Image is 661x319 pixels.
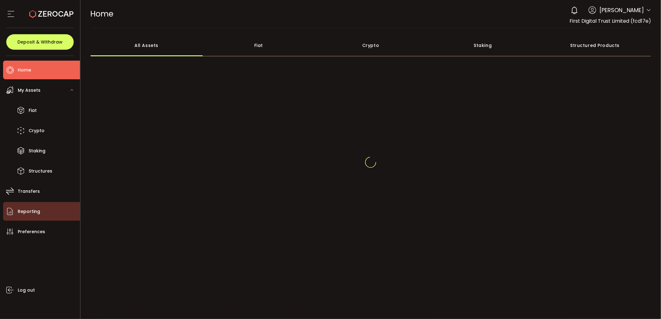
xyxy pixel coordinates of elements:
[91,8,114,19] span: Home
[29,167,52,176] span: Structures
[315,35,427,56] div: Crypto
[18,227,45,236] span: Preferences
[18,207,40,216] span: Reporting
[17,40,63,44] span: Deposit & Withdraw
[29,146,45,155] span: Staking
[6,34,74,50] button: Deposit & Withdraw
[18,286,35,295] span: Log out
[427,35,539,56] div: Staking
[18,187,40,196] span: Transfers
[570,17,651,25] span: First Digital Trust Limited (fcd17e)
[18,66,31,75] span: Home
[29,126,45,135] span: Crypto
[29,106,37,115] span: Fiat
[599,6,644,14] span: [PERSON_NAME]
[539,35,651,56] div: Structured Products
[203,35,315,56] div: Fiat
[91,35,203,56] div: All Assets
[18,86,40,95] span: My Assets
